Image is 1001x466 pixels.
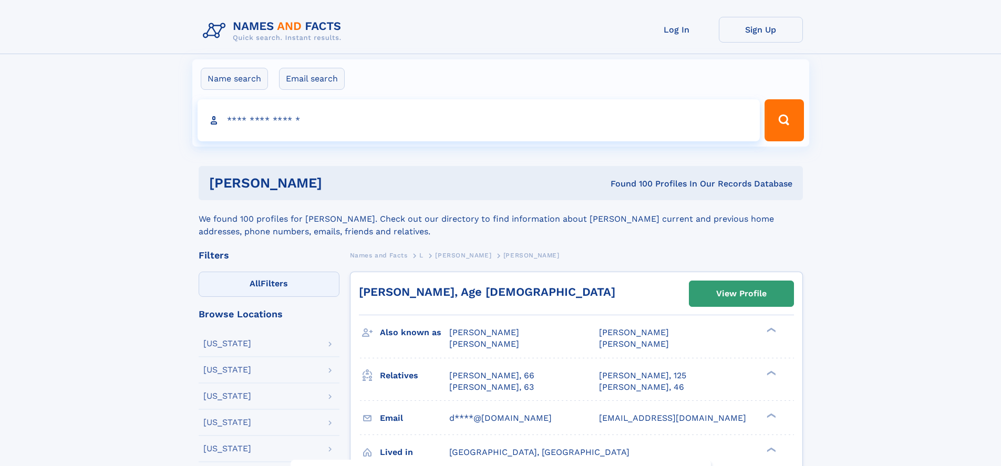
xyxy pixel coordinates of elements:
label: Email search [279,68,345,90]
button: Search Button [765,99,803,141]
div: [US_STATE] [203,392,251,400]
div: ❯ [764,446,777,453]
a: L [419,248,424,262]
a: [PERSON_NAME], 46 [599,381,684,393]
span: [PERSON_NAME] [503,252,560,259]
a: Log In [635,17,719,43]
div: [US_STATE] [203,418,251,427]
div: [US_STATE] [203,444,251,453]
div: Browse Locations [199,309,339,319]
span: [PERSON_NAME] [599,327,669,337]
span: [PERSON_NAME] [599,339,669,349]
div: Filters [199,251,339,260]
div: ❯ [764,369,777,376]
div: [US_STATE] [203,366,251,374]
span: [EMAIL_ADDRESS][DOMAIN_NAME] [599,413,746,423]
a: [PERSON_NAME], 66 [449,370,534,381]
span: [PERSON_NAME] [449,339,519,349]
a: Sign Up [719,17,803,43]
span: All [250,278,261,288]
div: ❯ [764,412,777,419]
div: We found 100 profiles for [PERSON_NAME]. Check out our directory to find information about [PERSO... [199,200,803,238]
h3: Relatives [380,367,449,385]
h1: [PERSON_NAME] [209,177,467,190]
span: [GEOGRAPHIC_DATA], [GEOGRAPHIC_DATA] [449,447,630,457]
a: View Profile [689,281,793,306]
a: [PERSON_NAME], 63 [449,381,534,393]
a: [PERSON_NAME], Age [DEMOGRAPHIC_DATA] [359,285,615,298]
a: [PERSON_NAME] [435,248,491,262]
a: [PERSON_NAME], 125 [599,370,686,381]
input: search input [198,99,760,141]
h3: Also known as [380,324,449,341]
div: Found 100 Profiles In Our Records Database [466,178,792,190]
div: [US_STATE] [203,339,251,348]
label: Filters [199,272,339,297]
span: [PERSON_NAME] [435,252,491,259]
div: View Profile [716,282,767,306]
label: Name search [201,68,268,90]
span: [PERSON_NAME] [449,327,519,337]
span: L [419,252,424,259]
h3: Email [380,409,449,427]
img: Logo Names and Facts [199,17,350,45]
h3: Lived in [380,443,449,461]
div: ❯ [764,327,777,334]
a: Names and Facts [350,248,408,262]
